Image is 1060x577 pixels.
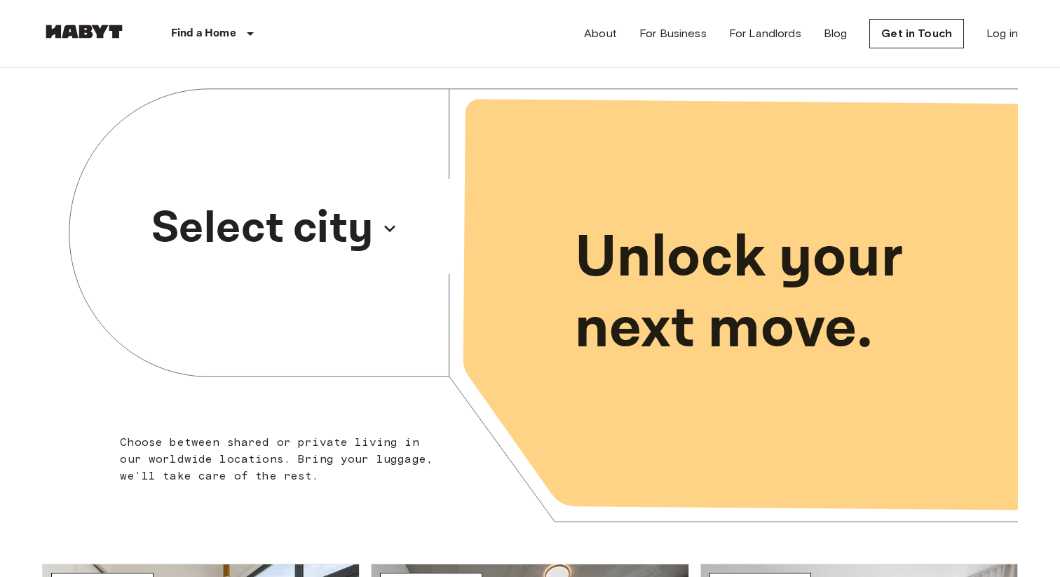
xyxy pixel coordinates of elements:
[869,19,964,48] a: Get in Touch
[146,191,405,266] button: Select city
[986,25,1018,42] a: Log in
[151,195,374,262] p: Select city
[120,434,442,484] p: Choose between shared or private living in our worldwide locations. Bring your luggage, we'll tak...
[584,25,617,42] a: About
[824,25,848,42] a: Blog
[42,25,126,39] img: Habit
[171,25,236,42] p: Find a Home
[575,223,996,365] p: Unlock your next move.
[639,25,707,42] a: For Business
[729,25,801,42] a: For Landlords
